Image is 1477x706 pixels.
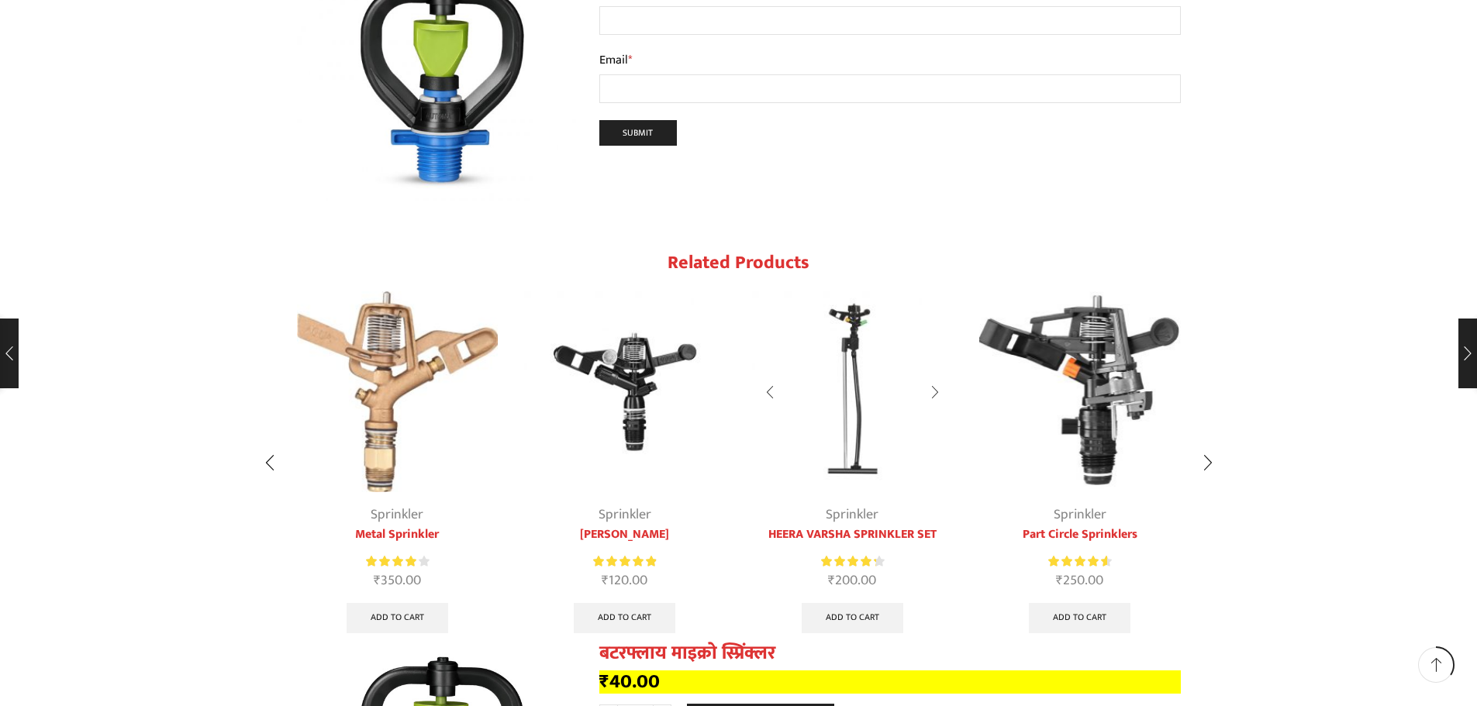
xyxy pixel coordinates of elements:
span: ₹ [602,569,609,592]
bdi: 250.00 [1056,569,1103,592]
h1: बटरफ्लाय माइक्रो स्प्रिंक्लर [599,642,1181,665]
div: 4 / 5 [970,284,1190,643]
bdi: 40.00 [599,666,660,697]
a: Sprinkler [1054,503,1106,526]
img: part circle sprinkler [979,291,1181,493]
div: 3 / 5 [743,284,963,643]
a: Sprinkler [826,503,878,526]
span: Rated out of 5 [1048,553,1107,570]
div: 2 / 5 [515,284,735,643]
span: ₹ [828,569,835,592]
span: Rated out of 5 [366,553,416,570]
img: saras sprinkler [524,291,726,493]
a: Add to cart: “HEERA VARSHA SPRINKLER SET” [802,603,903,634]
span: Rated out of 5 [821,553,876,570]
bdi: 200.00 [828,569,876,592]
div: Rated 5.00 out of 5 [593,553,656,570]
bdi: 120.00 [602,569,647,592]
a: Add to cart: “Saras Sprinkler” [574,603,675,634]
div: Next slide [1189,444,1227,483]
div: Rated 4.37 out of 5 [821,553,884,570]
span: Rated out of 5 [593,553,656,570]
img: Impact Mini Sprinkler [752,291,954,493]
a: Sprinkler [371,503,423,526]
a: Part Circle Sprinklers [979,525,1181,544]
span: ₹ [1056,569,1063,592]
a: Sprinkler [599,503,651,526]
label: Email [599,50,1181,71]
div: Rated 4.67 out of 5 [1048,553,1111,570]
a: Metal Sprinkler [297,525,499,544]
a: [PERSON_NAME] [524,525,726,544]
div: Rated 4.00 out of 5 [366,553,429,570]
span: ₹ [374,569,381,592]
a: Add to cart: “Part Circle Sprinklers” [1029,603,1130,634]
span: Related products [668,247,809,278]
div: 1 / 5 [288,284,508,643]
a: Add to cart: “Metal Sprinkler” [347,603,448,634]
span: ₹ [599,666,609,697]
div: Previous slide [250,444,289,483]
bdi: 350.00 [374,569,421,592]
img: Metal Sprinkler [297,291,499,493]
a: HEERA VARSHA SPRINKLER SET [752,525,954,544]
input: Submit [599,120,678,146]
